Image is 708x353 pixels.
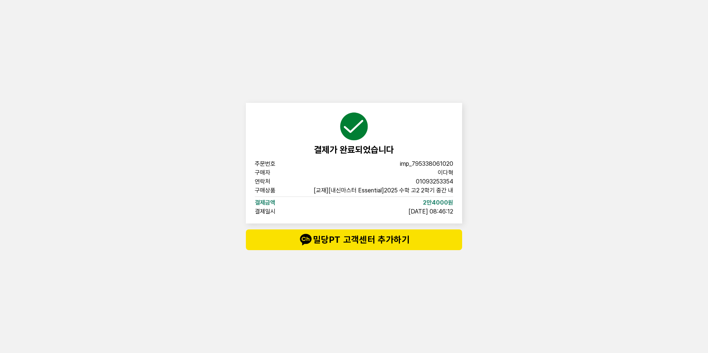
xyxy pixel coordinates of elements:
span: 01093253354 [416,179,453,185]
span: [DATE] 08:46:12 [408,209,453,215]
span: 주문번호 [255,161,302,167]
span: 결제일시 [255,209,302,215]
button: talk밀당PT 고객센터 추가하기 [246,229,462,250]
span: 이다혁 [438,170,453,176]
span: 결제금액 [255,200,302,206]
img: talk [298,232,313,247]
span: imp_795338061020 [400,161,453,167]
span: 연락처 [255,179,302,185]
span: 구매상품 [255,188,302,194]
span: 결제가 완료되었습니다 [314,144,394,155]
span: 구매자 [255,170,302,176]
span: 밀당PT 고객센터 추가하기 [261,232,447,247]
img: succeed [339,112,369,141]
span: 2만4000원 [423,200,453,206]
span: [교재][내신마스터 Essential]2025 수학 고2 2학기 중간 내 [314,188,453,194]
